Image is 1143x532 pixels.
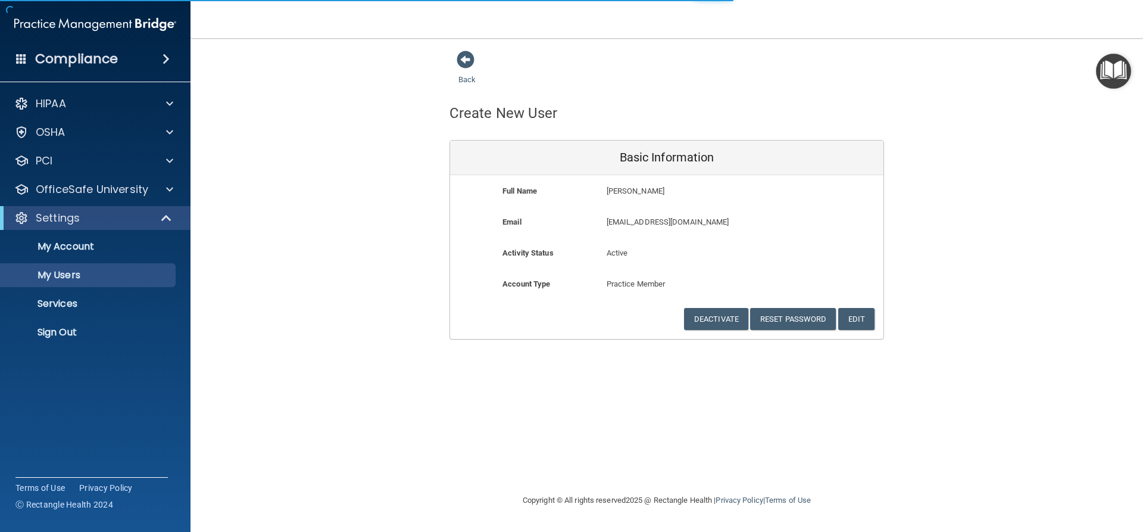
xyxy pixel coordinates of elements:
b: Email [502,217,521,226]
button: Deactivate [684,308,748,330]
p: [PERSON_NAME] [607,184,797,198]
a: Terms of Use [765,496,811,505]
b: Account Type [502,279,550,288]
a: OfficeSafe University [14,182,173,197]
p: OSHA [36,125,65,139]
a: Settings [14,211,173,225]
div: Copyright © All rights reserved 2025 @ Rectangle Health | | [449,481,884,519]
span: Ⓒ Rectangle Health 2024 [15,499,113,511]
b: Full Name [502,186,537,195]
a: Terms of Use [15,482,65,494]
iframe: Drift Widget Chat Controller [937,447,1129,495]
p: HIPAA [36,97,66,111]
button: Edit [838,308,875,330]
p: OfficeSafe University [36,182,148,197]
a: PCI [14,154,173,168]
button: Open Resource Center [1096,54,1131,89]
p: Active [607,246,727,260]
p: Sign Out [8,326,170,338]
p: My Account [8,241,170,253]
p: Services [8,298,170,310]
h4: Create New User [449,105,558,121]
h4: Compliance [35,51,118,67]
div: Basic Information [450,141,883,175]
button: Reset Password [750,308,836,330]
a: Privacy Policy [79,482,133,494]
p: PCI [36,154,52,168]
a: Back [458,61,476,84]
p: Practice Member [607,277,727,291]
b: Activity Status [502,248,554,257]
p: [EMAIL_ADDRESS][DOMAIN_NAME] [607,215,797,229]
img: PMB logo [14,13,176,36]
a: OSHA [14,125,173,139]
a: HIPAA [14,97,173,111]
a: Privacy Policy [716,496,763,505]
p: My Users [8,269,170,281]
p: Settings [36,211,80,225]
